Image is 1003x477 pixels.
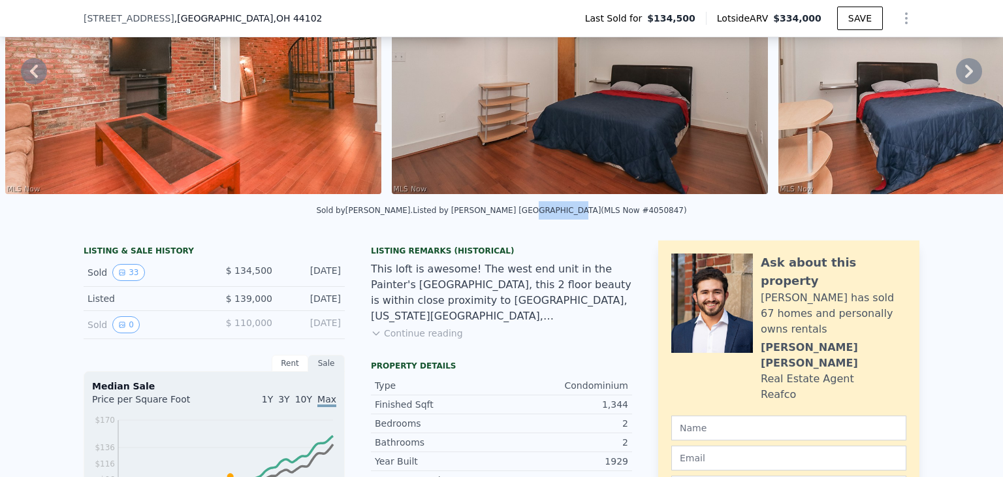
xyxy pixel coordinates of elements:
[283,264,341,281] div: [DATE]
[88,316,204,333] div: Sold
[112,264,144,281] button: View historical data
[95,459,115,469] tspan: $116
[84,12,174,25] span: [STREET_ADDRESS]
[88,264,204,281] div: Sold
[174,12,323,25] span: , [GEOGRAPHIC_DATA]
[375,398,501,411] div: Finished Sqft
[92,380,336,393] div: Median Sale
[375,455,501,468] div: Year Built
[95,443,115,452] tspan: $136
[501,417,628,430] div: 2
[262,394,273,404] span: 1Y
[773,13,821,24] span: $334,000
[761,290,906,337] div: [PERSON_NAME] has sold 67 homes and personally owns rentals
[226,318,272,328] span: $ 110,000
[226,293,272,304] span: $ 139,000
[501,436,628,449] div: 2
[671,416,906,440] input: Name
[371,261,632,324] div: This loft is awesome! The west end unit in the Painter's [GEOGRAPHIC_DATA], this 2 floor beauty i...
[761,254,906,290] div: Ask about this property
[413,206,686,215] div: Listed by [PERSON_NAME] [GEOGRAPHIC_DATA] (MLS Now #4050847)
[717,12,773,25] span: Lotside ARV
[371,327,463,340] button: Continue reading
[226,265,272,276] span: $ 134,500
[647,12,695,25] span: $134,500
[585,12,648,25] span: Last Sold for
[308,355,345,372] div: Sale
[375,417,501,430] div: Bedrooms
[283,292,341,305] div: [DATE]
[761,340,906,371] div: [PERSON_NAME] [PERSON_NAME]
[375,436,501,449] div: Bathrooms
[317,394,336,407] span: Max
[761,387,796,403] div: Reafco
[88,292,204,305] div: Listed
[671,446,906,470] input: Email
[893,5,919,31] button: Show Options
[84,246,345,259] div: LISTING & SALE HISTORY
[501,379,628,392] div: Condominium
[371,361,632,371] div: Property details
[92,393,214,414] div: Price per Square Foot
[272,355,308,372] div: Rent
[501,398,628,411] div: 1,344
[283,316,341,333] div: [DATE]
[273,13,322,24] span: , OH 44102
[371,246,632,256] div: Listing Remarks (Historical)
[95,416,115,425] tspan: $170
[837,7,883,30] button: SAVE
[501,455,628,468] div: 1929
[278,394,289,404] span: 3Y
[375,379,501,392] div: Type
[295,394,312,404] span: 10Y
[112,316,140,333] button: View historical data
[316,206,413,215] div: Sold by [PERSON_NAME] .
[761,371,854,387] div: Real Estate Agent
